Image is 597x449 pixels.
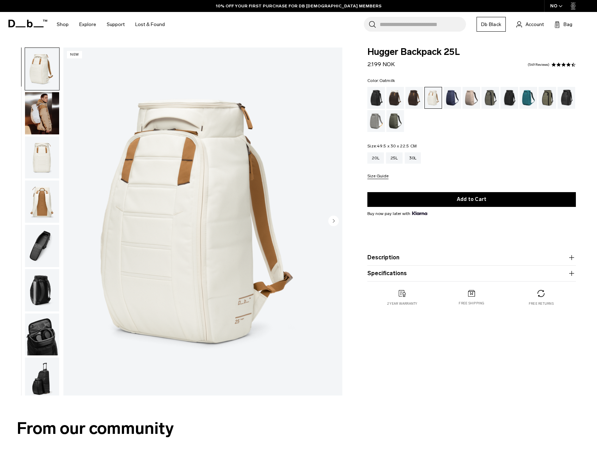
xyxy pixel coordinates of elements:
button: Hugger Backpack 25L Oatmilk [25,92,60,135]
a: 549 reviews [528,63,549,67]
button: Hugger Backpack 25L Oatmilk [25,136,60,179]
a: 10% OFF YOUR FIRST PURCHASE FOR DB [DEMOGRAPHIC_DATA] MEMBERS [216,3,381,9]
span: 2.199 NOK [367,61,395,68]
a: Shop [57,12,69,37]
a: Midnight Teal [520,87,537,109]
a: Account [516,20,544,29]
legend: Size: [367,144,417,148]
a: Lost & Found [135,12,165,37]
img: Hugger Backpack 25L Oatmilk [25,48,59,90]
a: Explore [79,12,96,37]
img: Hugger Backpack 25L Oatmilk [63,48,342,396]
li: 1 / 9 [63,48,342,396]
a: Support [107,12,125,37]
a: Fogbow Beige [462,87,480,109]
a: Cappuccino [386,87,404,109]
button: Size Guide [367,174,388,179]
button: Hugger Backpack 25L Oatmilk [25,313,60,356]
button: Add to Cart [367,192,576,207]
img: Hugger Backpack 25L Oatmilk [25,181,59,223]
span: Oatmilk [379,78,395,83]
p: 2 year warranty [387,301,417,306]
button: Bag [554,20,572,29]
span: Bag [564,21,572,28]
a: 20L [367,152,384,164]
p: Free shipping [459,301,484,306]
button: Next slide [328,215,339,227]
legend: Color: [367,78,395,83]
img: Hugger Backpack 25L Oatmilk [25,358,59,400]
button: Hugger Backpack 25L Oatmilk [25,180,60,223]
a: Charcoal Grey [500,87,518,109]
a: Moss Green [386,110,404,132]
a: Sand Grey [367,110,385,132]
img: Hugger Backpack 25L Oatmilk [25,225,59,267]
button: Specifications [367,269,576,278]
span: Account [526,21,544,28]
a: Forest Green [481,87,499,109]
a: Oatmilk [424,87,442,109]
img: Hugger Backpack 25L Oatmilk [25,314,59,356]
a: Black Out [367,87,385,109]
button: Hugger Backpack 25L Oatmilk [25,357,60,400]
h2: From our community [17,416,580,441]
button: Hugger Backpack 25L Oatmilk [25,48,60,90]
span: Buy now pay later with [367,210,427,217]
button: Description [367,253,576,262]
a: Espresso [405,87,423,109]
img: Hugger Backpack 25L Oatmilk [25,137,59,179]
a: Db Black [477,17,506,32]
nav: Main Navigation [51,12,170,37]
button: Hugger Backpack 25L Oatmilk [25,224,60,267]
span: 49.5 x 30 x 22.5 CM [377,144,417,148]
p: New [67,51,82,58]
img: Hugger Backpack 25L Oatmilk [25,92,59,134]
button: Hugger Backpack 25L Oatmilk [25,269,60,312]
a: 25L [386,152,403,164]
a: Blue Hour [443,87,461,109]
a: Mash Green [539,87,556,109]
a: Reflective Black [558,87,575,109]
a: 30L [405,152,421,164]
img: Hugger Backpack 25L Oatmilk [25,269,59,311]
img: {"height" => 20, "alt" => "Klarna"} [412,211,427,215]
span: Hugger Backpack 25L [367,48,576,57]
p: Free returns [529,301,554,306]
